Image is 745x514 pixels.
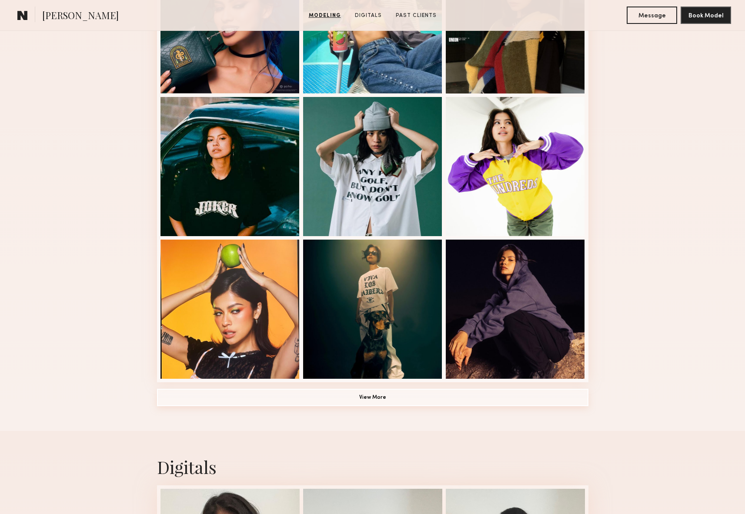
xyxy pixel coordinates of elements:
button: Message [627,7,677,24]
div: Digitals [157,455,588,478]
a: Past Clients [392,12,440,20]
span: [PERSON_NAME] [42,9,119,24]
a: Digitals [351,12,385,20]
button: View More [157,389,588,406]
button: Book Model [681,7,731,24]
a: Modeling [305,12,344,20]
a: Book Model [681,11,731,19]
